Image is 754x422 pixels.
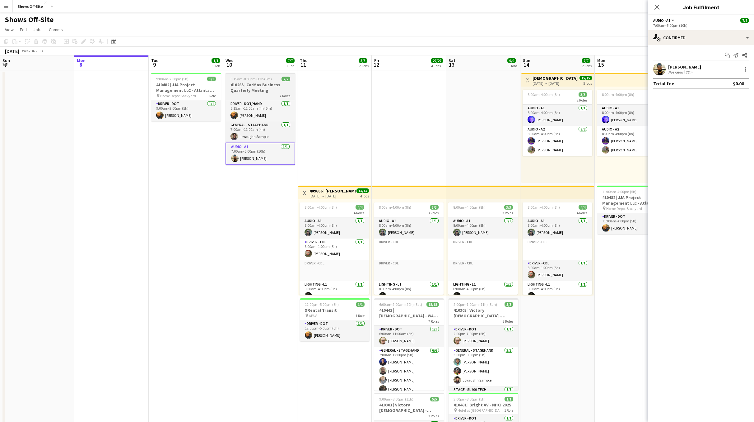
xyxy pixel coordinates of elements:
app-job-card: 11:00am-4:00pm (5h)1/1410482 | JJA Project Management LLC - Atlanta Food & Wine Festival - Home D... [597,186,667,234]
span: 2 Roles [577,98,587,102]
span: 12:00pm-5:00pm (5h) [305,302,339,307]
app-card-role: General - Stagehand6/67:00am-12:00pm (5h)[PERSON_NAME][PERSON_NAME][PERSON_NAME][PERSON_NAME] [374,347,444,413]
div: 7:00am-5:00pm (10h) [653,23,749,28]
app-card-role: Lighting - L11/18:00am-4:00pm (8h)[PERSON_NAME] [448,281,518,302]
h3: 410481 | Bright AV - NHCI 2025 [449,402,518,408]
span: Fri [374,58,379,63]
h3: 410482 | JJA Project Management LLC - Atlanta Food & Wine Festival - Home Depot Backyard - Deliver [151,82,221,93]
span: 12 [373,61,379,68]
span: 5/5 [505,302,513,307]
div: 2 Jobs [582,64,592,68]
span: 1/1 [505,397,513,401]
div: 2 Jobs [359,64,369,68]
span: 7 [2,61,10,68]
span: Edit [20,27,27,32]
span: 13 [448,61,455,68]
div: $0.00 [733,80,744,87]
app-card-role: Lighting - L11/18:00am-4:00pm (8h)[PERSON_NAME] [374,281,444,302]
span: 4/4 [356,205,364,210]
app-card-role-placeholder: Driver - CDL [448,239,518,260]
div: 26mi [684,70,695,74]
span: 9:00am-8:00pm (11h) [379,397,413,401]
span: 3:00pm-8:00pm (5h) [454,397,486,401]
span: View [5,27,14,32]
span: 4 Roles [354,211,364,215]
span: 8:00am-4:00pm (8h) [379,205,411,210]
span: 7 Roles [280,93,290,98]
span: 14/14 [356,188,369,193]
span: 3 Roles [502,211,513,215]
span: 10 [225,61,234,68]
div: Not rated [668,70,684,74]
app-job-card: 9:00am-2:00pm (5h)1/1410482 | JJA Project Management LLC - Atlanta Food & Wine Festival - Home De... [151,73,221,121]
div: 1 Job [212,64,220,68]
h3: [DEMOGRAPHIC_DATA] Purse [PERSON_NAME] -- 409866 [533,75,579,81]
app-job-card: 6:15am-8:00pm (13h45m)7/7410265 | CarMax Business Quarterly Meeting7 RolesDriver - DOT/Hand1/16:1... [226,73,295,165]
app-card-role: Lighting - L11/18:00am-4:00pm (8h)[PERSON_NAME] [523,281,592,302]
span: 14 [522,61,530,68]
div: 2:00pm-1:00am (11h) (Sun)5/5410303 | Victory [DEMOGRAPHIC_DATA] - Volunteer Appreciation Event3 R... [449,298,518,391]
div: 3 Jobs [508,64,517,68]
span: 8 [76,61,86,68]
span: 3 Roles [503,319,513,324]
h3: 410303 | Victory [DEMOGRAPHIC_DATA] - Volunteer Appreciation Event [374,402,444,413]
div: EDT [39,49,45,53]
div: 5 jobs [583,80,592,86]
app-card-role: Audio - A11/18:00am-4:00pm (8h)[PERSON_NAME] [448,217,518,239]
span: 27/27 [431,58,443,63]
span: 7/7 [286,58,295,63]
button: Audio - A1 [653,18,675,23]
span: Week 36 [21,49,36,53]
span: Home Depot Backyard [606,206,642,211]
span: Home Depot Backyard [160,93,196,98]
h3: XRental Transit [300,307,370,313]
span: 6:15am-8:00pm (13h45m) [230,77,272,81]
span: 7/7 [740,18,749,23]
span: 2:00pm-1:00am (11h) (Sun) [454,302,497,307]
app-card-role: Driver - DOT1/19:00am-2:00pm (5h)[PERSON_NAME] [151,100,221,121]
span: 9:00am-2:00pm (5h) [156,77,188,81]
app-job-card: 6:00am-2:00am (20h) (Sat)18/18410442 | [DEMOGRAPHIC_DATA] - WAVE College Ministry 20257 RolesDriv... [374,298,444,391]
app-job-card: 8:00am-4:00pm (8h)3/33 RolesAudio - A11/18:00am-4:00pm (8h)[PERSON_NAME]Driver - CDLDriver - CDLL... [448,202,518,295]
span: 1 Role [207,93,216,98]
app-job-card: 8:00am-4:00pm (8h)4/44 RolesAudio - A11/18:00am-4:00pm (8h)[PERSON_NAME]Driver - CDLDriver - CDL1... [523,202,592,295]
app-job-card: 8:00am-4:00pm (8h)4/44 RolesAudio - A11/18:00am-4:00pm (8h)[PERSON_NAME]Driver - CDL1/18:00am-1:0... [300,202,369,295]
app-job-card: 12:00pm-5:00pm (5h)1/1XRental Transit APAV1 RoleDriver - DOT1/112:00pm-5:00pm (5h)[PERSON_NAME] [300,298,370,341]
span: 1 Role [504,408,513,413]
span: Sun [523,58,530,63]
h3: 410303 | Victory [DEMOGRAPHIC_DATA] - Volunteer Appreciation Event [449,307,518,319]
h3: Job Fulfilment [648,3,754,11]
a: Edit [17,26,30,34]
app-card-role: Audio - A11/17:00am-5:00pm (10h)[PERSON_NAME] [226,143,295,165]
div: 1 Job [286,64,294,68]
app-card-role: General - Stagehand3/33:00pm-8:00pm (5h)[PERSON_NAME][PERSON_NAME]Lovaughn Sample [449,347,518,386]
app-card-role: Driver - DOT1/111:00am-4:00pm (5h)[PERSON_NAME] [597,213,667,234]
span: Audio - A1 [653,18,670,23]
span: Mon [77,58,86,63]
div: 4 Jobs [431,64,443,68]
span: 15/15 [579,76,592,80]
span: 9/9 [507,58,516,63]
span: 9 [150,61,158,68]
app-card-role: Audio - A11/18:00am-4:00pm (8h)[PERSON_NAME] [523,217,592,239]
app-job-card: 8:00am-4:00pm (8h)3/32 RolesAudio - A11/18:00am-4:00pm (8h)[PERSON_NAME]Audio - A22/28:00am-4:00p... [597,90,667,156]
div: [PERSON_NAME] [668,64,701,70]
app-card-role: Audio - A22/28:00am-4:00pm (8h)[PERSON_NAME][PERSON_NAME] [523,126,592,156]
span: 7 Roles [428,319,439,324]
span: 8:00am-4:00pm (8h) [528,92,560,97]
div: 8:00am-4:00pm (8h)3/32 RolesAudio - A11/18:00am-4:00pm (8h)[PERSON_NAME]Audio - A22/28:00am-4:00p... [523,90,592,156]
span: 15 [596,61,605,68]
span: 7/7 [582,58,590,63]
span: Tue [151,58,158,63]
span: 8:00am-4:00pm (8h) [305,205,337,210]
span: 8:00am-4:00pm (8h) [453,205,486,210]
button: Shows Off-Site [13,0,48,12]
